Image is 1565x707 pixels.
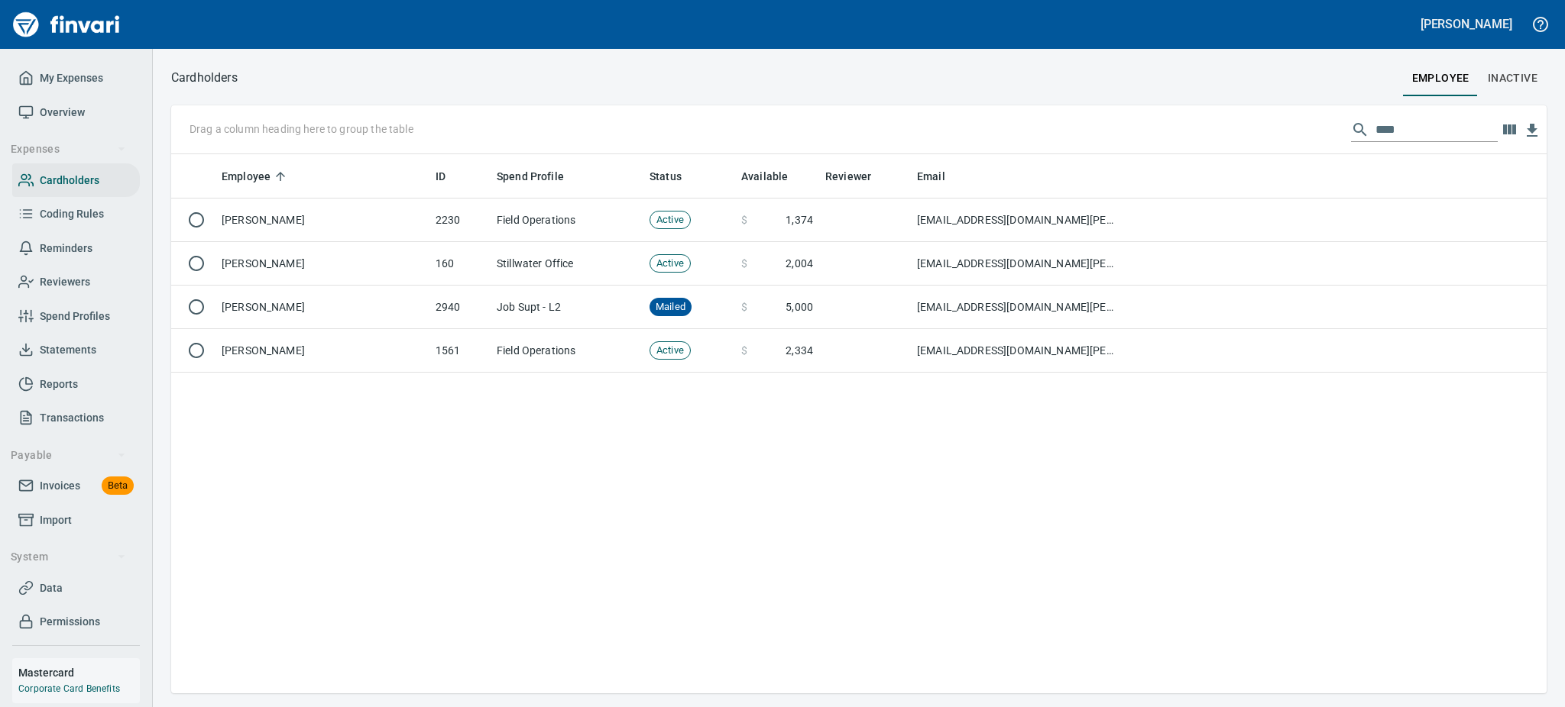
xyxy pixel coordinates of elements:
[40,341,96,360] span: Statements
[650,167,682,186] span: Status
[12,503,140,538] a: Import
[429,329,491,373] td: 1561
[1417,12,1516,36] button: [PERSON_NAME]
[429,286,491,329] td: 2940
[786,299,813,315] span: 5,000
[215,329,429,373] td: [PERSON_NAME]
[5,135,132,163] button: Expenses
[40,239,92,258] span: Reminders
[436,167,465,186] span: ID
[222,167,271,186] span: Employee
[911,329,1125,373] td: [EMAIL_ADDRESS][DOMAIN_NAME][PERSON_NAME]
[12,163,140,198] a: Cardholders
[1412,69,1469,88] span: employee
[786,256,813,271] span: 2,004
[12,367,140,402] a: Reports
[741,167,808,186] span: Available
[40,612,100,631] span: Permissions
[215,242,429,286] td: [PERSON_NAME]
[825,167,891,186] span: Reviewer
[171,69,238,87] nav: breadcrumb
[911,242,1125,286] td: [EMAIL_ADDRESS][DOMAIN_NAME][PERSON_NAME]
[497,167,584,186] span: Spend Profile
[12,61,140,95] a: My Expenses
[491,286,643,329] td: Job Supt - L2
[650,344,690,358] span: Active
[171,69,238,87] p: Cardholders
[650,300,692,315] span: Mailed
[40,408,104,428] span: Transactions
[917,167,945,186] span: Email
[786,212,813,228] span: 1,374
[40,579,63,598] span: Data
[40,171,99,190] span: Cardholders
[40,375,78,394] span: Reports
[40,476,80,496] span: Invoices
[436,167,446,186] span: ID
[786,343,813,358] span: 2,334
[102,477,134,495] span: Beta
[11,446,126,465] span: Payable
[911,199,1125,242] td: [EMAIL_ADDRESS][DOMAIN_NAME][PERSON_NAME]
[9,6,124,43] img: Finvari
[1498,118,1521,141] button: Choose columns to display
[741,299,747,315] span: $
[12,401,140,435] a: Transactions
[12,299,140,334] a: Spend Profiles
[40,103,85,122] span: Overview
[741,212,747,228] span: $
[12,231,140,266] a: Reminders
[12,95,140,130] a: Overview
[5,441,132,470] button: Payable
[497,167,564,186] span: Spend Profile
[12,265,140,299] a: Reviewers
[1521,119,1544,142] button: Download table
[429,242,491,286] td: 160
[11,140,126,159] span: Expenses
[18,664,140,681] h6: Mastercard
[12,605,140,639] a: Permissions
[40,307,110,326] span: Spend Profiles
[911,286,1125,329] td: [EMAIL_ADDRESS][DOMAIN_NAME][PERSON_NAME]
[741,343,747,358] span: $
[741,167,788,186] span: Available
[40,273,90,292] span: Reviewers
[222,167,290,186] span: Employee
[650,167,701,186] span: Status
[12,571,140,605] a: Data
[491,329,643,373] td: Field Operations
[650,257,690,271] span: Active
[825,167,871,186] span: Reviewer
[5,543,132,571] button: System
[429,199,491,242] td: 2230
[40,511,72,530] span: Import
[741,256,747,271] span: $
[1421,16,1512,32] h5: [PERSON_NAME]
[215,199,429,242] td: [PERSON_NAME]
[12,197,140,231] a: Coding Rules
[917,167,965,186] span: Email
[491,199,643,242] td: Field Operations
[491,242,643,286] td: Stillwater Office
[650,213,690,228] span: Active
[1488,69,1537,88] span: Inactive
[40,69,103,88] span: My Expenses
[215,286,429,329] td: [PERSON_NAME]
[40,205,104,224] span: Coding Rules
[12,469,140,503] a: InvoicesBeta
[12,333,140,367] a: Statements
[11,547,126,567] span: System
[18,683,120,694] a: Corporate Card Benefits
[190,121,413,137] p: Drag a column heading here to group the table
